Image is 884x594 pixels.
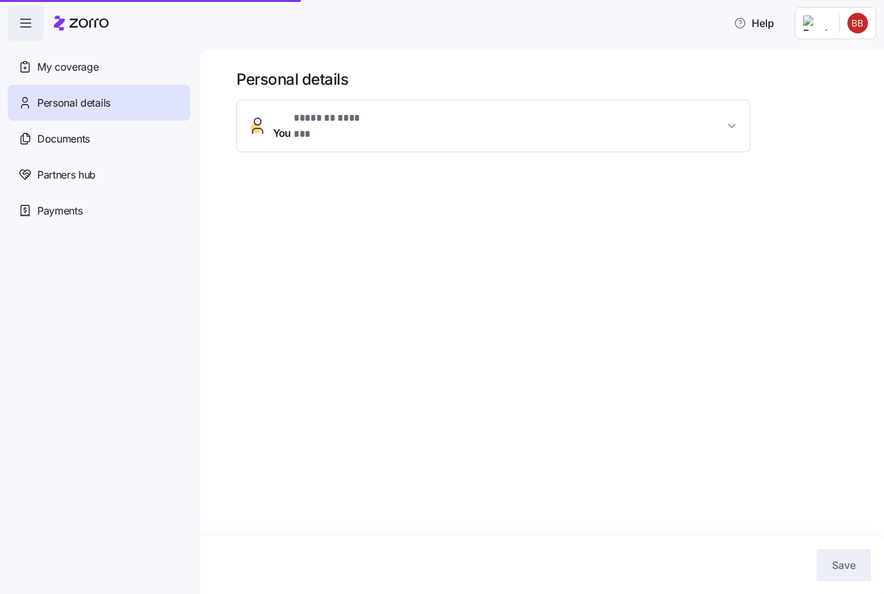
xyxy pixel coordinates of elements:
button: Save [817,549,871,581]
span: Payments [37,203,82,219]
span: My coverage [37,59,98,75]
a: Documents [8,121,190,157]
span: Partners hub [37,167,96,183]
span: Save [832,557,856,573]
span: Documents [37,131,90,147]
h1: Personal details [236,69,866,89]
span: Personal details [37,95,110,111]
a: My coverage [8,49,190,85]
a: Personal details [8,85,190,121]
a: Partners hub [8,157,190,193]
span: Help [734,15,774,31]
button: Help [723,10,784,36]
img: Employer logo [803,15,829,31]
img: f5ebfcef32fa0adbb4940a66d692dbe2 [847,13,868,33]
span: You [273,110,373,141]
a: Payments [8,193,190,229]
